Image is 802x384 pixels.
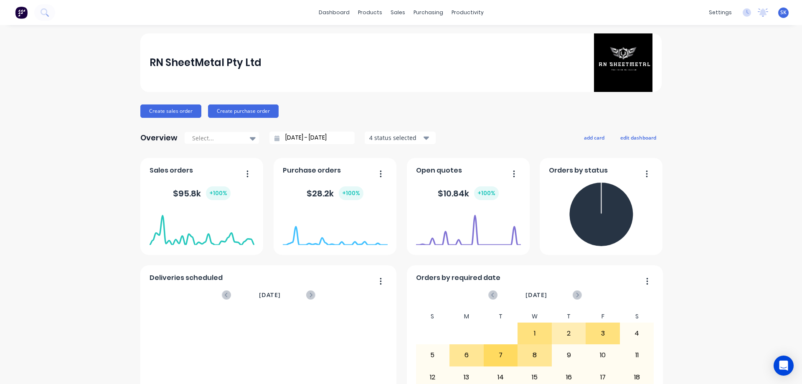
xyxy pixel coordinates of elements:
[386,6,409,19] div: sales
[549,165,608,175] span: Orders by status
[518,310,552,323] div: W
[474,186,499,200] div: + 100 %
[579,132,610,143] button: add card
[173,186,231,200] div: $ 95.8k
[438,186,499,200] div: $ 10.84k
[586,323,619,344] div: 3
[594,33,652,92] img: RN SheetMetal Pty Ltd
[484,310,518,323] div: T
[416,310,450,323] div: S
[259,290,281,300] span: [DATE]
[484,345,518,366] div: 7
[705,6,736,19] div: settings
[307,186,363,200] div: $ 28.2k
[206,186,231,200] div: + 100 %
[774,356,794,376] div: Open Intercom Messenger
[518,345,551,366] div: 8
[620,310,654,323] div: S
[552,345,586,366] div: 9
[586,310,620,323] div: F
[780,9,787,16] span: SK
[208,104,279,118] button: Create purchase order
[140,104,201,118] button: Create sales order
[525,290,547,300] span: [DATE]
[315,6,354,19] a: dashboard
[409,6,447,19] div: purchasing
[150,54,261,71] div: RN SheetMetal Pty Ltd
[586,345,619,366] div: 10
[150,165,193,175] span: Sales orders
[447,6,488,19] div: productivity
[283,165,341,175] span: Purchase orders
[365,132,436,144] button: 4 status selected
[416,345,449,366] div: 5
[615,132,662,143] button: edit dashboard
[416,165,462,175] span: Open quotes
[339,186,363,200] div: + 100 %
[450,345,483,366] div: 6
[552,310,586,323] div: T
[416,273,500,283] span: Orders by required date
[552,323,586,344] div: 2
[620,345,654,366] div: 11
[518,323,551,344] div: 1
[354,6,386,19] div: products
[620,323,654,344] div: 4
[449,310,484,323] div: M
[369,133,422,142] div: 4 status selected
[15,6,28,19] img: Factory
[140,130,178,146] div: Overview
